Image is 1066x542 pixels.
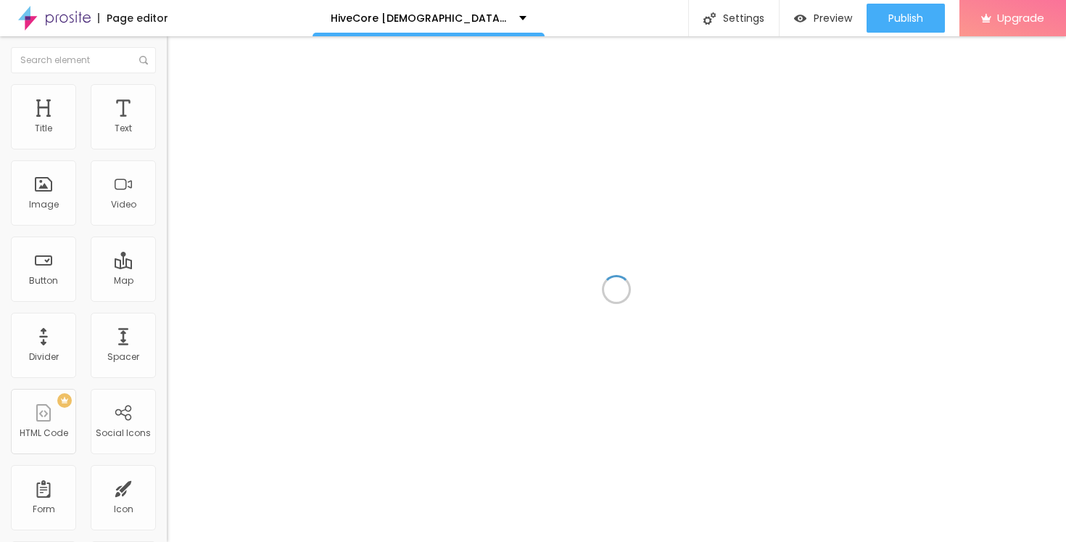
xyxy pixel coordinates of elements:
div: Page editor [98,13,168,23]
div: Icon [114,504,133,514]
div: HTML Code [20,428,68,438]
img: Icone [139,56,148,65]
div: Image [29,200,59,210]
div: Text [115,123,132,134]
span: Preview [814,12,852,24]
div: Spacer [107,352,139,362]
div: Social Icons [96,428,151,438]
div: Button [29,276,58,286]
div: Divider [29,352,59,362]
img: Icone [703,12,716,25]
img: view-1.svg [794,12,806,25]
button: Preview [780,4,867,33]
div: Map [114,276,133,286]
div: Title [35,123,52,134]
span: Upgrade [997,12,1044,24]
p: HiveCore [DEMOGRAPHIC_DATA][MEDICAL_DATA] Gummies™ for Men: Boosting Energy, Endurance, and Sexua... [331,13,508,23]
div: Video [111,200,136,210]
button: Publish [867,4,945,33]
input: Search element [11,47,156,73]
div: Form [33,504,55,514]
span: Publish [888,12,923,24]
